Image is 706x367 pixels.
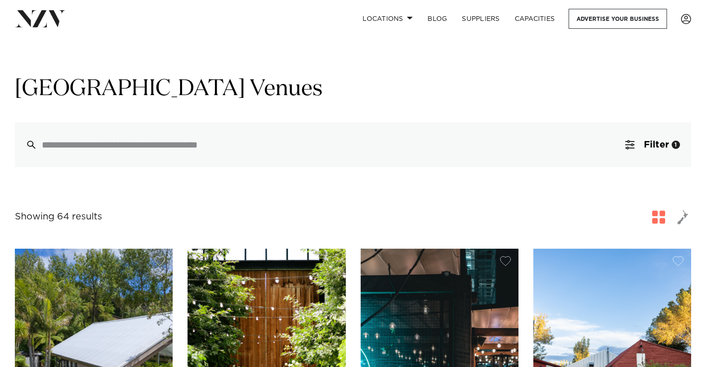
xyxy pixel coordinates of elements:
a: BLOG [420,9,454,29]
div: Showing 64 results [15,210,102,224]
a: SUPPLIERS [454,9,507,29]
a: Locations [355,9,420,29]
a: Capacities [507,9,563,29]
div: 1 [672,141,680,149]
span: Filter [644,140,669,149]
button: Filter1 [614,122,691,167]
h1: [GEOGRAPHIC_DATA] Venues [15,75,691,104]
img: nzv-logo.png [15,10,65,27]
a: Advertise your business [569,9,667,29]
